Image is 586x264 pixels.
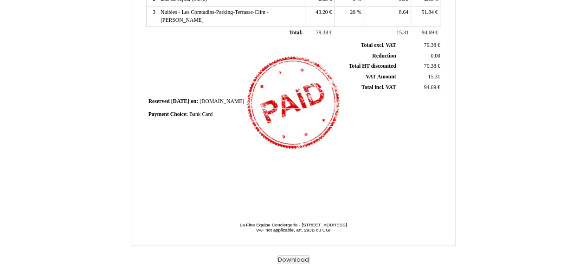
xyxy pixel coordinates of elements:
[411,27,440,40] td: €
[289,30,303,36] span: Total:
[256,227,330,232] span: VAT not applicable, art. 293B du CGI
[200,98,244,104] span: [DOMAIN_NAME]
[399,9,408,15] span: 8.64
[316,9,328,15] span: 43.20
[161,9,269,23] span: Nuitées - Les Comtadins-Parking-Terrasse-Clim - [PERSON_NAME]
[361,84,396,90] span: Total incl. VAT
[421,9,433,15] span: 51.84
[305,27,334,40] td: €
[240,222,347,227] span: La Fine Equipe Conciergerie - [STREET_ADDRESS]
[148,111,188,117] span: Payment Choice:
[398,40,442,51] td: €
[361,42,396,48] span: Total excl. VAT
[350,9,355,15] span: 20
[366,74,396,80] span: VAT Amount
[398,82,442,93] td: €
[424,42,436,48] span: 79.38
[191,98,198,104] span: on:
[431,53,440,59] span: 0,00
[424,63,436,69] span: 79.38
[189,111,213,117] span: Bank Card
[372,53,396,59] span: Reduction
[424,84,436,90] span: 94.69
[171,98,189,104] span: [DATE]
[335,6,364,26] td: %
[148,98,170,104] span: Reserved
[422,30,434,36] span: 94.69
[411,6,440,26] td: €
[305,6,334,26] td: €
[316,30,328,36] span: 79.38
[348,63,396,69] span: Total HT discounted
[398,61,442,72] td: €
[396,30,408,36] span: 15.31
[428,74,440,80] span: 15.31
[146,6,158,26] td: 3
